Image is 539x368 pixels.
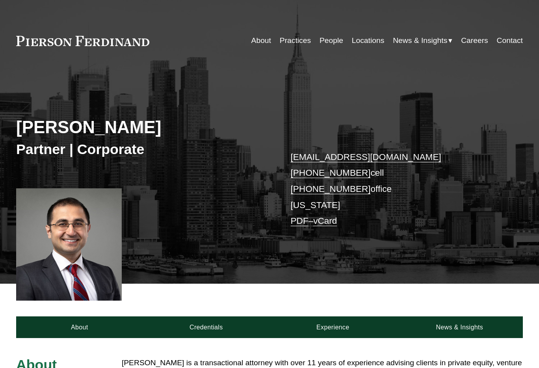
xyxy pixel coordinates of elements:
[143,316,269,338] a: Credentials
[461,33,488,48] a: Careers
[393,33,452,48] a: folder dropdown
[291,168,371,178] a: [PHONE_NUMBER]
[497,33,523,48] a: Contact
[393,34,447,48] span: News & Insights
[291,184,371,194] a: [PHONE_NUMBER]
[291,152,441,162] a: [EMAIL_ADDRESS][DOMAIN_NAME]
[396,316,522,338] a: News & Insights
[16,316,143,338] a: About
[16,117,269,138] h2: [PERSON_NAME]
[251,33,271,48] a: About
[291,149,502,229] p: cell office [US_STATE] –
[291,216,309,226] a: PDF
[16,141,269,158] h3: Partner | Corporate
[269,316,396,338] a: Experience
[280,33,311,48] a: Practices
[352,33,384,48] a: Locations
[320,33,343,48] a: People
[313,216,337,226] a: vCard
